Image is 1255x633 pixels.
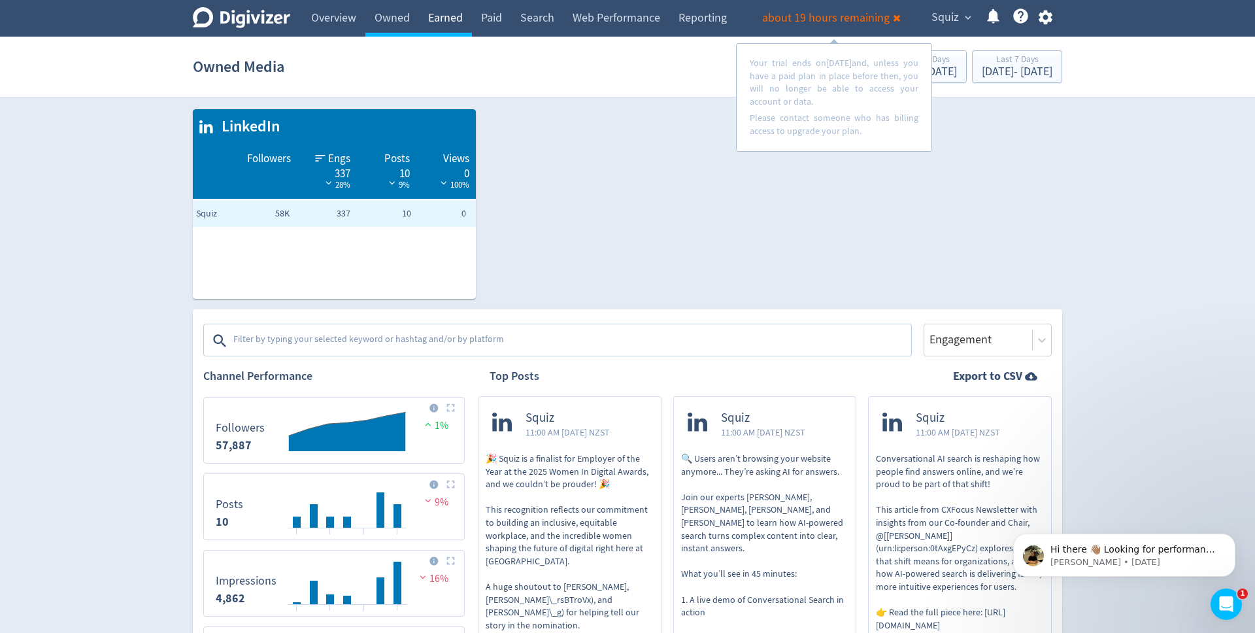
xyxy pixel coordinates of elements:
[322,179,350,190] span: 28%
[443,151,469,167] span: Views
[390,533,405,542] text: 03/09
[446,480,455,488] img: Placeholder
[750,57,918,108] p: Your trial ends on [DATE] and, unless you have a paid plan in place before then, you will no long...
[216,420,265,436] dt: Followers
[953,368,1022,385] strong: Export to CSV
[322,609,339,619] text: 30/08
[423,166,469,177] div: 0
[293,201,354,227] td: 337
[247,151,291,167] span: Followers
[209,556,459,611] svg: Impressions 4,862
[446,403,455,412] img: Placeholder
[437,179,469,190] span: 100%
[209,479,459,534] svg: Posts 10
[416,572,429,582] img: negative-performance.svg
[193,109,476,299] table: customized table
[209,403,459,458] svg: Followers 0
[1211,589,1242,620] iframe: Intercom live chat
[490,368,539,385] h2: Top Posts
[422,496,448,509] span: 9%
[982,55,1052,66] div: Last 7 Days
[931,7,959,28] span: Squiz
[982,66,1052,78] div: [DATE] - [DATE]
[422,496,435,505] img: negative-performance.svg
[216,497,243,512] dt: Posts
[356,609,372,619] text: 01/09
[363,166,410,177] div: 10
[215,116,280,138] span: LinkedIn
[304,166,350,177] div: 337
[322,178,335,188] img: negative-performance-white.svg
[916,426,1000,439] span: 11:00 AM [DATE] NZST
[526,411,610,426] span: Squiz
[762,10,890,26] span: about 19 hours remaining
[916,411,1000,426] span: Squiz
[289,533,305,542] text: 28/08
[232,201,293,227] td: 58K
[416,572,448,585] span: 16%
[994,506,1255,598] iframe: Intercom notifications message
[750,112,918,137] p: Please contact someone who has billing access to upgrade your plan.
[962,12,974,24] span: expand_more
[384,151,410,167] span: Posts
[721,411,805,426] span: Squiz
[196,207,248,220] span: Squiz
[354,201,414,227] td: 10
[721,426,805,439] span: 11:00 AM [DATE] NZST
[193,46,284,88] h1: Owned Media
[289,609,305,619] text: 28/08
[390,609,405,619] text: 03/09
[422,419,435,429] img: positive-performance.svg
[422,419,448,432] span: 1%
[437,178,450,188] img: negative-performance-white.svg
[386,178,399,188] img: negative-performance-white.svg
[1237,589,1248,599] span: 1
[446,556,455,565] img: Placeholder
[322,533,339,542] text: 30/08
[216,514,229,530] strong: 10
[216,437,252,453] strong: 57,887
[203,368,465,385] h2: Channel Performance
[356,533,372,542] text: 01/09
[972,50,1062,83] button: Last 7 Days[DATE]- [DATE]
[216,590,245,606] strong: 4,862
[328,151,350,167] span: Engs
[526,426,610,439] span: 11:00 AM [DATE] NZST
[414,201,475,227] td: 0
[927,7,975,28] button: Squiz
[386,179,410,190] span: 9%
[216,573,276,589] dt: Impressions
